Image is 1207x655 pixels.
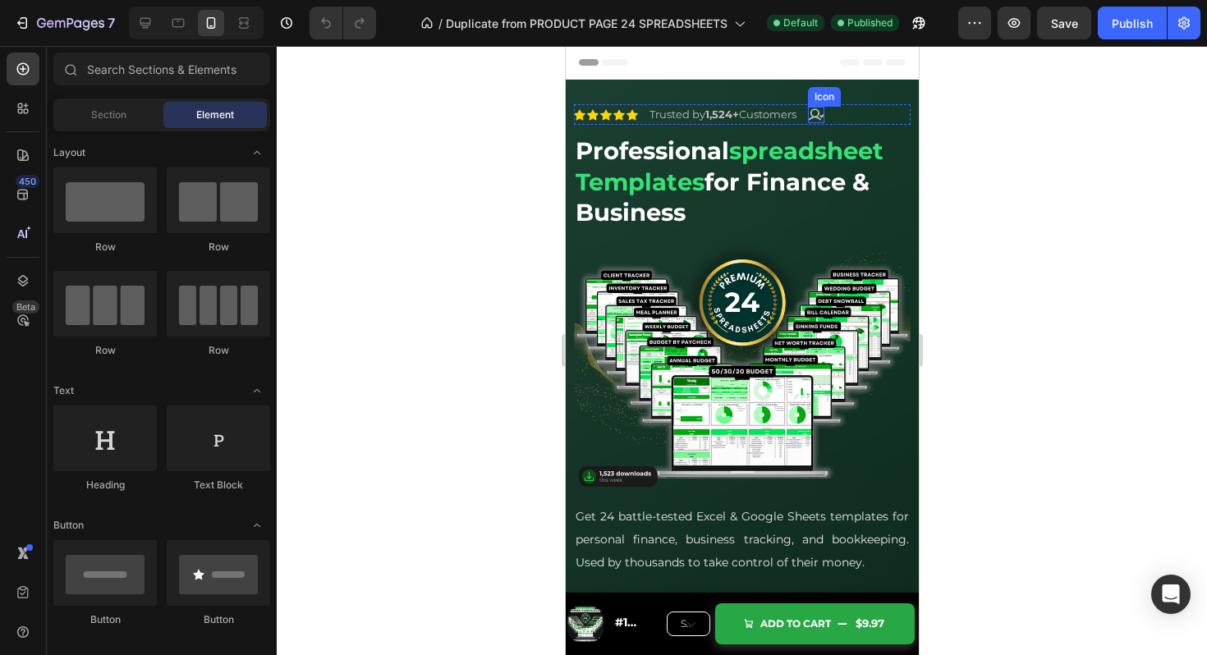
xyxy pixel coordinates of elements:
span: Text [53,383,74,398]
div: Publish [1112,15,1153,32]
span: Element [196,108,234,122]
button: 7 [7,7,122,39]
input: Search Sections & Elements [53,53,270,85]
span: Layout [53,145,85,160]
div: Row [53,343,157,358]
p: 7 [108,13,115,33]
span: Default [783,16,818,30]
span: Section [91,108,126,122]
div: Text Block [167,478,270,492]
div: Heading [53,478,157,492]
span: Button [53,518,84,533]
span: Duplicate from PRODUCT PAGE 24 SPREADSHEETS [446,15,727,32]
div: Row [167,240,270,254]
span: Published [847,16,893,30]
span: Toggle open [244,140,270,166]
button: Save [1037,7,1091,39]
span: Save [1051,16,1078,30]
div: Row [167,343,270,358]
div: Beta [12,300,39,314]
span: Toggle open [244,512,270,538]
span: Toggle open [244,378,270,404]
div: Open Intercom Messenger [1151,575,1191,614]
span: / [438,15,443,32]
iframe: Design area [566,46,919,655]
div: Button [53,612,157,627]
div: Undo/Redo [310,7,376,39]
div: 450 [16,175,39,188]
button: Publish [1098,7,1167,39]
div: Button [167,612,270,627]
div: Row [53,240,157,254]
